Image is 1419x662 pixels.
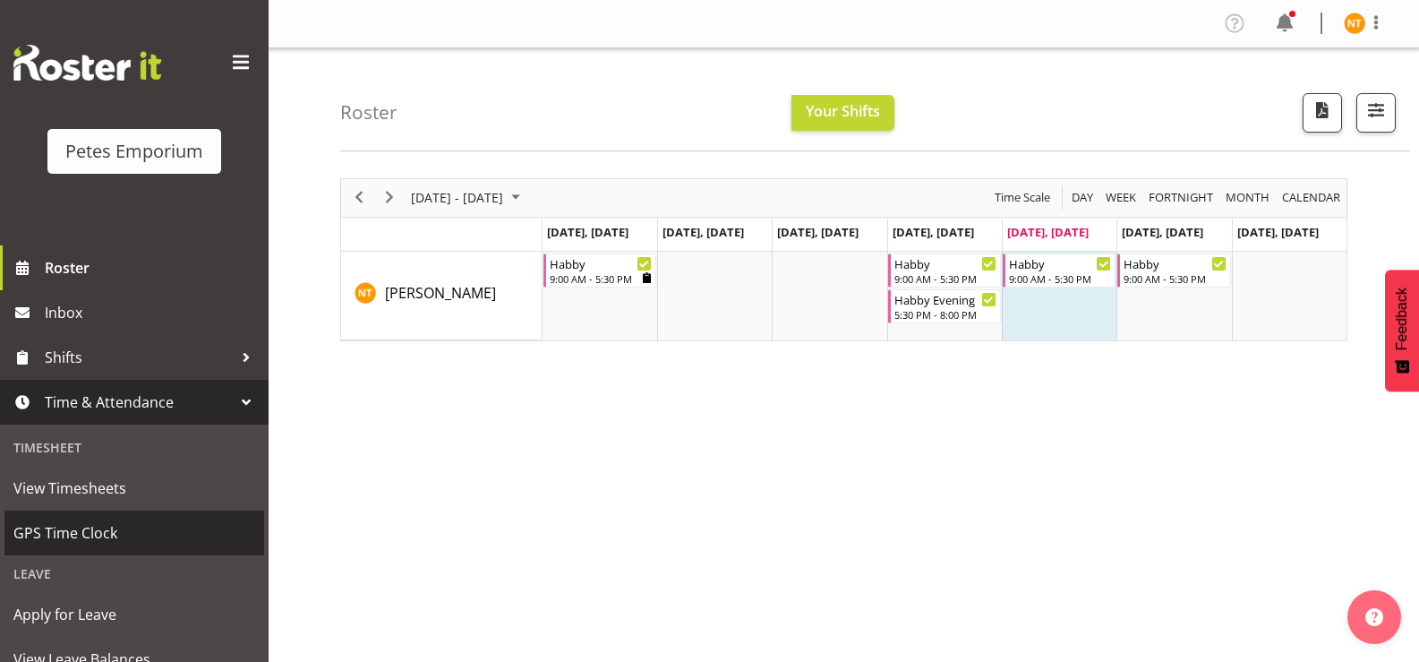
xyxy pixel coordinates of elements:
[385,282,496,304] a: [PERSON_NAME]
[1117,254,1230,288] div: Nicole Thomson"s event - Habby Begin From Saturday, October 4, 2025 at 9:00:00 AM GMT+13:00 Ends ...
[993,186,1052,209] span: Time Scale
[1223,186,1273,209] button: Timeline Month
[550,254,652,272] div: Habby
[1385,270,1419,391] button: Feedback - Show survey
[1009,271,1111,286] div: 9:00 AM - 5:30 PM
[374,179,405,217] div: next period
[385,283,496,303] span: [PERSON_NAME]
[1279,186,1344,209] button: Month
[13,475,255,502] span: View Timesheets
[340,178,1347,341] div: Timeline Week of October 3, 2025
[1007,224,1089,240] span: [DATE], [DATE]
[13,520,255,546] span: GPS Time Clock
[344,179,374,217] div: previous period
[65,138,203,165] div: Petes Emporium
[1146,186,1217,209] button: Fortnight
[340,102,397,123] h4: Roster
[777,224,859,240] span: [DATE], [DATE]
[13,601,255,628] span: Apply for Leave
[13,45,161,81] img: Rosterit website logo
[1147,186,1215,209] span: Fortnight
[45,344,233,371] span: Shifts
[347,186,372,209] button: Previous
[1124,254,1226,272] div: Habby
[1356,93,1396,133] button: Filter Shifts
[543,252,1346,340] table: Timeline Week of October 3, 2025
[550,271,652,286] div: 9:00 AM - 5:30 PM
[992,186,1054,209] button: Time Scale
[894,307,996,322] div: 5:30 PM - 8:00 PM
[409,186,505,209] span: [DATE] - [DATE]
[4,555,264,592] div: Leave
[1344,13,1365,34] img: nicole-thomson8388.jpg
[4,429,264,466] div: Timesheet
[888,289,1001,323] div: Nicole Thomson"s event - Habby Evening Begin From Thursday, October 2, 2025 at 5:30:00 PM GMT+13:...
[1124,271,1226,286] div: 9:00 AM - 5:30 PM
[806,101,880,121] span: Your Shifts
[888,254,1001,288] div: Nicole Thomson"s event - Habby Begin From Thursday, October 2, 2025 at 9:00:00 AM GMT+13:00 Ends ...
[1103,186,1140,209] button: Timeline Week
[45,389,233,416] span: Time & Attendance
[1280,186,1342,209] span: calendar
[791,95,894,131] button: Your Shifts
[1224,186,1271,209] span: Month
[4,511,264,555] a: GPS Time Clock
[4,592,264,637] a: Apply for Leave
[1009,254,1111,272] div: Habby
[1303,93,1342,133] button: Download a PDF of the roster according to the set date range.
[894,290,996,308] div: Habby Evening
[1394,288,1410,350] span: Feedback
[1104,186,1138,209] span: Week
[1069,186,1097,209] button: Timeline Day
[341,252,543,340] td: Nicole Thomson resource
[1003,254,1116,288] div: Nicole Thomson"s event - Habby Begin From Friday, October 3, 2025 at 9:00:00 AM GMT+13:00 Ends At...
[1237,224,1319,240] span: [DATE], [DATE]
[378,186,402,209] button: Next
[543,254,656,288] div: Nicole Thomson"s event - Habby Begin From Monday, September 29, 2025 at 9:00:00 AM GMT+13:00 Ends...
[405,179,531,217] div: Sep 29 - Oct 05, 2025
[408,186,528,209] button: October 2025
[894,254,996,272] div: Habby
[662,224,744,240] span: [DATE], [DATE]
[1122,224,1203,240] span: [DATE], [DATE]
[4,466,264,511] a: View Timesheets
[893,224,974,240] span: [DATE], [DATE]
[45,299,260,326] span: Inbox
[45,254,260,281] span: Roster
[1070,186,1095,209] span: Day
[547,224,628,240] span: [DATE], [DATE]
[894,271,996,286] div: 9:00 AM - 5:30 PM
[1365,608,1383,626] img: help-xxl-2.png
